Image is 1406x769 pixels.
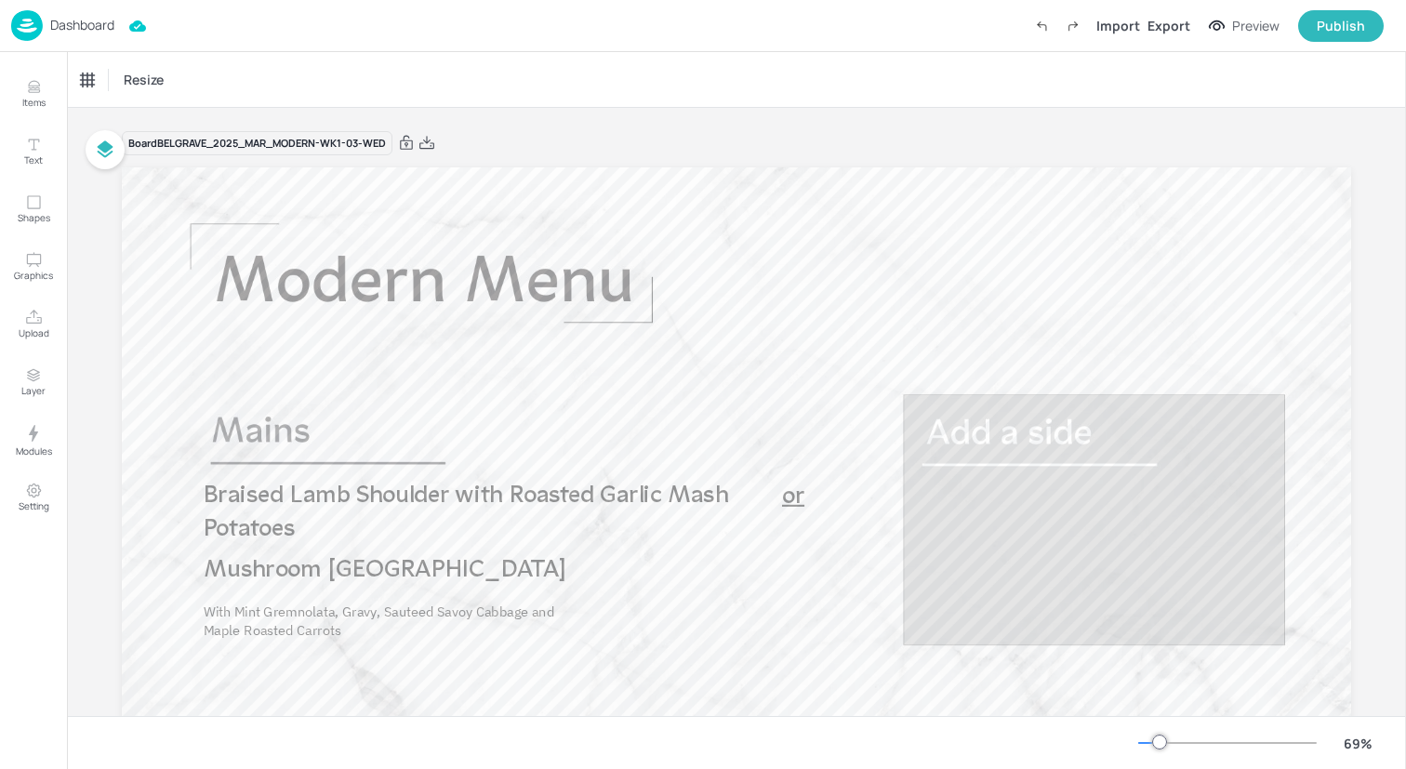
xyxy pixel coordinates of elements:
div: Publish [1317,16,1365,36]
div: Import [1096,16,1140,35]
p: Dashboard [50,19,114,32]
span: With Mint Gremnolata, Gravy, Sauteed Savoy Cabbage and Maple Roasted Carrots [204,603,554,640]
label: Redo (Ctrl + Y) [1057,10,1089,42]
span: or [782,484,804,510]
span: Resize [120,70,167,89]
span: Braised Lamb Shoulder with Roasted Garlic Mash Potatoes [204,484,729,542]
span: Mushroom [GEOGRAPHIC_DATA] [204,558,566,583]
button: Preview [1198,12,1291,40]
label: Undo (Ctrl + Z) [1026,10,1057,42]
div: Export [1147,16,1190,35]
div: Preview [1232,16,1280,36]
button: Publish [1298,10,1384,42]
div: 69 % [1335,734,1380,753]
div: Board BELGRAVE_2025_MAR_MODERN-WK1-03-WED [122,131,392,156]
img: logo-86c26b7e.jpg [11,10,43,41]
